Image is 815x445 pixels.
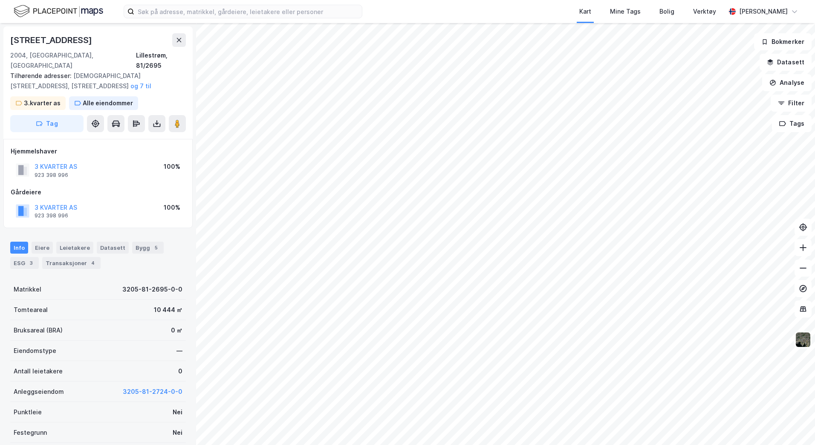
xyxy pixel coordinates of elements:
div: Hjemmelshaver [11,146,185,156]
div: ESG [10,257,39,269]
button: Tags [772,115,812,132]
div: Kontrollprogram for chat [772,404,815,445]
div: 0 ㎡ [171,325,182,335]
div: 0 [178,366,182,376]
div: Info [10,242,28,254]
button: Datasett [760,54,812,71]
div: [DEMOGRAPHIC_DATA][STREET_ADDRESS], [STREET_ADDRESS] [10,71,179,91]
div: Eiere [32,242,53,254]
div: Anleggseiendom [14,387,64,397]
div: 3 [27,259,35,267]
img: logo.f888ab2527a4732fd821a326f86c7f29.svg [14,4,103,19]
div: Antall leietakere [14,366,63,376]
div: Festegrunn [14,428,47,438]
div: 100% [164,162,180,172]
div: 100% [164,202,180,213]
div: 923 398 996 [35,212,68,219]
div: Lillestrøm, 81/2695 [136,50,186,71]
div: — [176,346,182,356]
span: Tilhørende adresser: [10,72,73,79]
div: Alle eiendommer [83,98,133,108]
div: Verktøy [693,6,716,17]
div: Nei [173,428,182,438]
button: Analyse [762,74,812,91]
div: Nei [173,407,182,417]
div: Bygg [132,242,164,254]
input: Søk på adresse, matrikkel, gårdeiere, leietakere eller personer [134,5,362,18]
button: 3205-81-2724-0-0 [123,387,182,397]
div: Matrikkel [14,284,41,295]
div: 5 [152,243,160,252]
div: Kart [579,6,591,17]
div: [PERSON_NAME] [739,6,788,17]
button: Filter [771,95,812,112]
div: Bolig [659,6,674,17]
div: 2004, [GEOGRAPHIC_DATA], [GEOGRAPHIC_DATA] [10,50,136,71]
div: Datasett [97,242,129,254]
div: [STREET_ADDRESS] [10,33,94,47]
div: 3205-81-2695-0-0 [122,284,182,295]
div: 3.kvarter as [24,98,61,108]
div: Leietakere [56,242,93,254]
div: Gårdeiere [11,187,185,197]
iframe: Chat Widget [772,404,815,445]
div: 923 398 996 [35,172,68,179]
div: 4 [89,259,97,267]
div: 10 444 ㎡ [154,305,182,315]
div: Punktleie [14,407,42,417]
div: Eiendomstype [14,346,56,356]
img: 9k= [795,332,811,348]
div: Tomteareal [14,305,48,315]
button: Tag [10,115,84,132]
div: Bruksareal (BRA) [14,325,63,335]
button: Bokmerker [754,33,812,50]
div: Transaksjoner [42,257,101,269]
div: Mine Tags [610,6,641,17]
